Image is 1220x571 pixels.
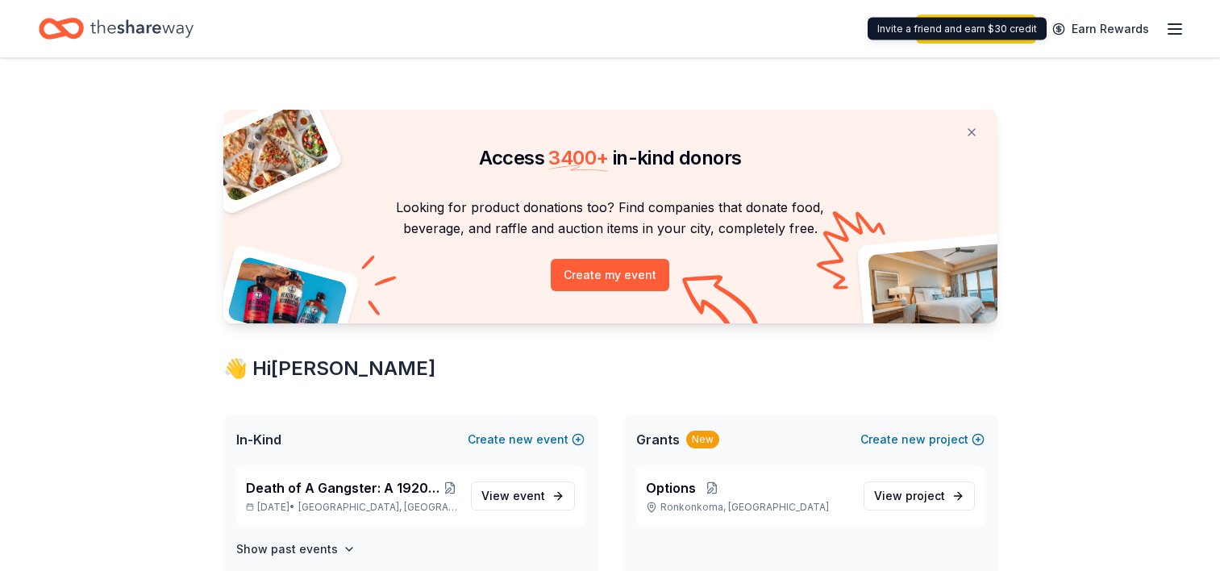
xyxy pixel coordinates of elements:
[916,15,1036,44] a: Start free trial
[468,430,585,449] button: Createnewevent
[39,10,194,48] a: Home
[471,481,575,511] a: View event
[479,146,742,169] span: Access in-kind donors
[646,501,851,514] p: Ronkonkoma, [GEOGRAPHIC_DATA]
[481,486,545,506] span: View
[906,489,945,502] span: project
[246,501,458,514] p: [DATE] •
[1043,15,1159,44] a: Earn Rewards
[236,540,356,559] button: Show past events
[551,259,669,291] button: Create my event
[548,146,608,169] span: 3400 +
[682,275,763,336] img: Curvy arrow
[236,430,281,449] span: In-Kind
[223,356,997,381] div: 👋 Hi [PERSON_NAME]
[860,430,985,449] button: Createnewproject
[513,489,545,502] span: event
[636,430,680,449] span: Grants
[864,481,975,511] a: View project
[901,430,926,449] span: new
[246,478,442,498] span: Death of A Gangster: A 1920s Mafia Marriage Murder Mystery
[236,540,338,559] h4: Show past events
[868,18,1047,40] div: Invite a friend and earn $30 credit
[646,478,696,498] span: Options
[243,197,978,240] p: Looking for product donations too? Find companies that donate food, beverage, and raffle and auct...
[686,431,719,448] div: New
[298,501,457,514] span: [GEOGRAPHIC_DATA], [GEOGRAPHIC_DATA]
[874,486,945,506] span: View
[205,100,331,203] img: Pizza
[509,430,533,449] span: new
